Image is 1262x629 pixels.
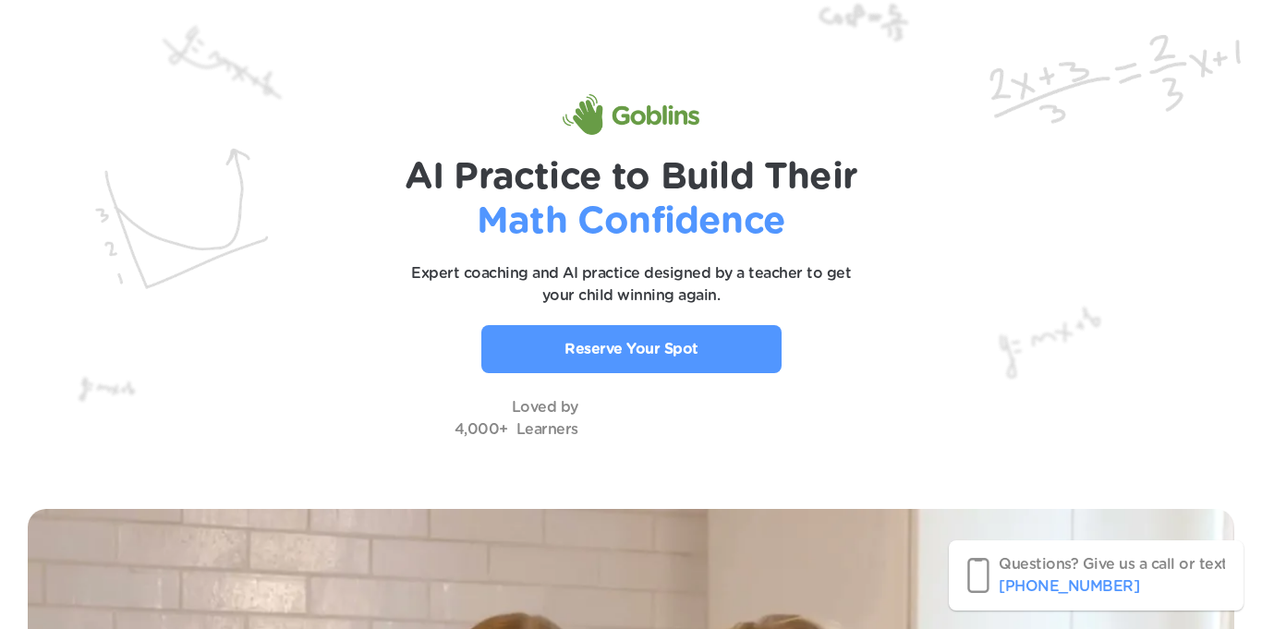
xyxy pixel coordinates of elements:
p: Expert coaching and AI practice designed by a teacher to get your child winning again. [400,262,862,307]
p: Reserve Your Spot [564,338,698,360]
span: Math Confidence [477,203,785,240]
h1: AI Practice to Build Their [308,155,954,244]
a: Reserve Your Spot [481,325,782,373]
p: ‪[PHONE_NUMBER]‬ [999,575,1139,598]
a: Questions? Give us a call or text!‪[PHONE_NUMBER]‬ [949,540,1244,611]
p: Loved by 4,000+ Learners [455,396,578,441]
p: Questions? Give us a call or text! [999,553,1232,575]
